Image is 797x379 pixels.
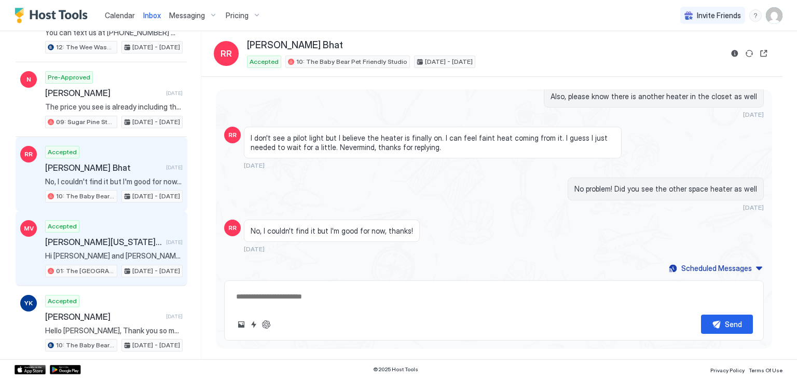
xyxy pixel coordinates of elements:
[105,10,135,21] a: Calendar
[166,239,183,246] span: [DATE]
[166,164,183,171] span: [DATE]
[228,223,237,233] span: RR
[710,367,745,373] span: Privacy Policy
[235,318,248,331] button: Upload image
[45,177,183,186] span: No, I couldn't find it but I'm good for now, thanks!
[248,318,260,331] button: Quick reply
[143,11,161,20] span: Inbox
[743,204,764,211] span: [DATE]
[749,367,782,373] span: Terms Of Use
[425,57,473,66] span: [DATE] - [DATE]
[45,251,183,261] span: Hi [PERSON_NAME] and [PERSON_NAME] is Me , my Son and my Dog . We can wait to be there and relax ...
[551,92,757,101] span: Also, please know there is another heater in the closet as well
[45,326,183,335] span: Hello [PERSON_NAME], Thank you so much for your booking! We'll send the check-in instructions [DA...
[729,47,741,60] button: Reservation information
[15,8,92,23] a: Host Tools Logo
[132,117,180,127] span: [DATE] - [DATE]
[169,11,205,20] span: Messaging
[56,43,115,52] span: 12: The Wee Washoe Pet-Friendly Studio
[681,263,752,274] div: Scheduled Messages
[45,237,162,247] span: [PERSON_NAME][US_STATE] May
[743,111,764,118] span: [DATE]
[701,315,753,334] button: Send
[251,133,615,152] span: I don't see a pilot light but I believe the heater is finally on. I can feel faint heat coming fr...
[260,318,272,331] button: ChatGPT Auto Reply
[24,224,34,233] span: MV
[56,192,115,201] span: 10: The Baby Bear Pet Friendly Studio
[132,266,180,276] span: [DATE] - [DATE]
[743,47,755,60] button: Sync reservation
[697,11,741,20] span: Invite Friends
[45,88,162,98] span: [PERSON_NAME]
[143,10,161,21] a: Inbox
[250,57,279,66] span: Accepted
[132,192,180,201] span: [DATE] - [DATE]
[166,90,183,97] span: [DATE]
[56,266,115,276] span: 01: The [GEOGRAPHIC_DATA] at The [GEOGRAPHIC_DATA]
[48,73,90,82] span: Pre-Approved
[758,47,770,60] button: Open reservation
[766,7,782,24] div: User profile
[24,299,33,308] span: YK
[48,147,77,157] span: Accepted
[50,365,81,374] a: Google Play Store
[45,28,183,37] span: You can text us at [PHONE_NUMBER] 😊 with your name and the screenshot of the payment
[24,150,33,159] span: RR
[667,261,764,275] button: Scheduled Messages
[226,11,249,20] span: Pricing
[132,341,180,350] span: [DATE] - [DATE]
[45,163,162,173] span: [PERSON_NAME] Bhat
[296,57,407,66] span: 10: The Baby Bear Pet Friendly Studio
[373,366,418,373] span: © 2025 Host Tools
[45,102,183,112] span: The price you see is already including the pet fee, you mentioned two pets already. Airbnb showa ...
[221,47,232,60] span: RR
[105,11,135,20] span: Calendar
[244,161,265,169] span: [DATE]
[725,319,742,330] div: Send
[574,184,757,194] span: No problem! Did you see the other space heater as well
[45,312,162,322] span: [PERSON_NAME]
[48,296,77,306] span: Accepted
[15,365,46,374] a: App Store
[749,9,762,22] div: menu
[228,130,237,140] span: RR
[48,222,77,231] span: Accepted
[251,226,413,236] span: No, I couldn't find it but I'm good for now, thanks!
[132,43,180,52] span: [DATE] - [DATE]
[26,75,31,84] span: N
[710,364,745,375] a: Privacy Policy
[247,39,343,51] span: [PERSON_NAME] Bhat
[244,245,265,253] span: [DATE]
[56,341,115,350] span: 10: The Baby Bear Pet Friendly Studio
[749,364,782,375] a: Terms Of Use
[56,117,115,127] span: 09: Sugar Pine Studio at [GEOGRAPHIC_DATA]
[166,313,183,320] span: [DATE]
